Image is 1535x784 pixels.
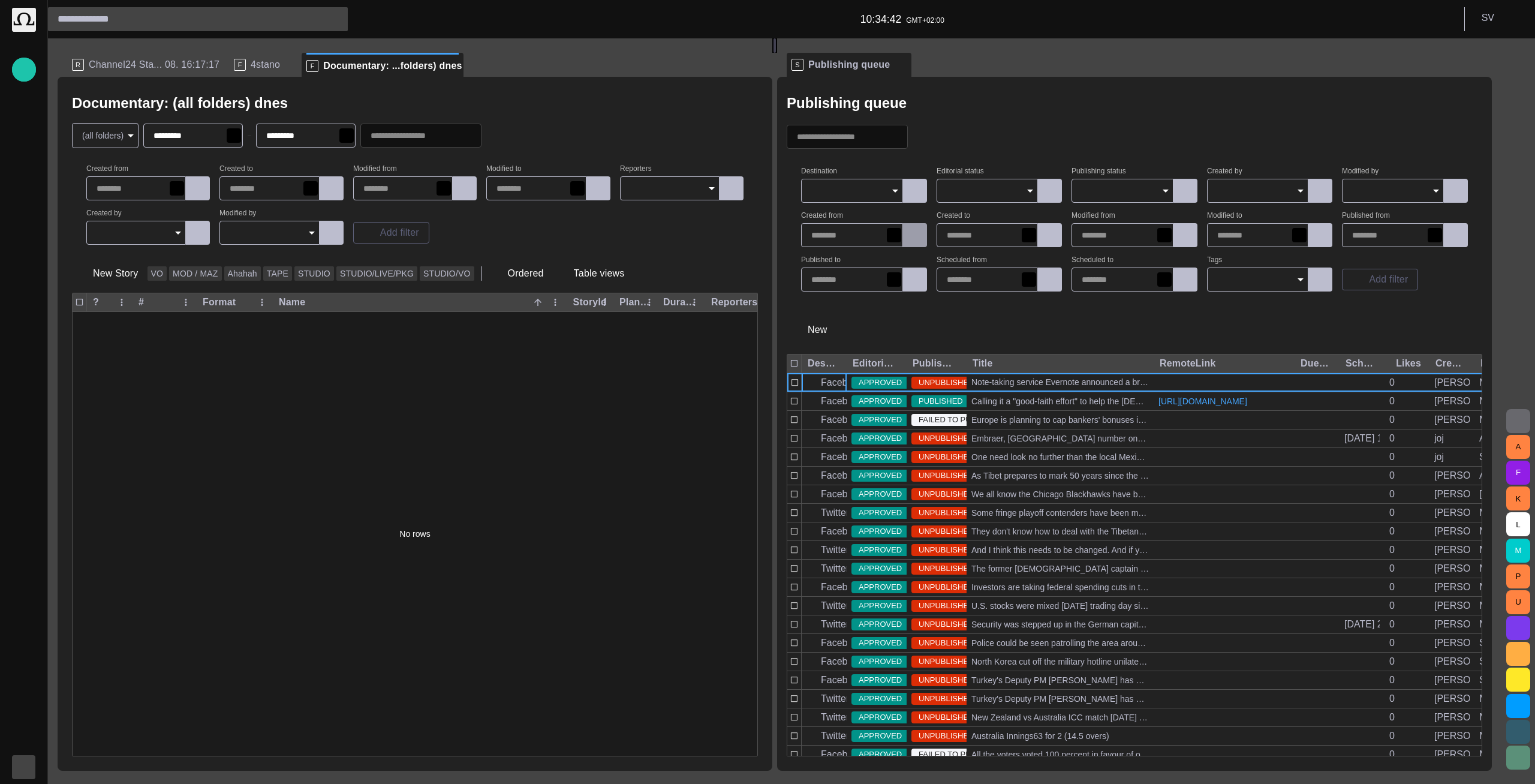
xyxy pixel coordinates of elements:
span: APPROVED [851,432,909,444]
span: We all know the Chicago Blackhawks have been soaring this season in the NHL, but what about the p... [971,488,1149,500]
span: Security was stepped up in the German capital on Sunday (February 22) [971,618,1149,630]
span: UNPUBLISHED [911,377,981,389]
div: Janko [1434,562,1470,575]
div: 0 [1389,618,1395,631]
span: UNPUBLISHED [911,432,981,444]
div: Octopus [12,392,36,416]
div: No rows [73,312,757,756]
span: My OctopusX [17,277,31,291]
div: 0 [1389,543,1395,557]
span: Note-taking service Evernote announced a breach on their network today, and has instituted a serv... [971,376,1149,388]
span: APPROVED [851,488,909,500]
p: Twitter [821,543,849,557]
p: Media-test with filter [17,229,31,241]
button: StoryId column menu [596,294,613,311]
label: Publishing status [1072,167,1126,176]
div: Janko [1434,395,1470,408]
p: F [306,60,318,72]
span: Turkey's Deputy PM Bulent Arinc has apologised to protesters injured in demonstrations opposing t... [971,674,1149,686]
span: UNPUBLISHED [911,693,981,705]
p: Facebook [821,376,863,390]
span: Publishing queue [808,59,890,71]
span: Media [17,181,31,195]
p: Facebook [821,413,863,427]
label: Modified by [1342,167,1379,176]
div: 0 [1389,581,1395,594]
button: New [787,319,848,341]
span: Investors are taking federal spending cuts in the United States in stride. [971,581,1149,593]
span: UNPUBLISHED [911,656,981,668]
p: Facebook [821,487,863,501]
span: Calling it a "good-faith effort" to help the Egyptian people, U.S. Secretary of State John Kerry ... [971,395,1149,407]
span: New Zealand vs Australia ICC match today at 1030 [971,711,1149,723]
ul: main menu [12,104,36,416]
span: As Tibet prepares to mark 50 years since the Dalai Lama fled [971,470,1149,482]
p: Facebook [821,431,863,446]
p: Facebook [821,654,863,669]
span: APPROVED [851,414,909,426]
p: Twitter [821,561,849,576]
button: VO [148,266,167,281]
p: Twitter [821,710,849,725]
p: Twitter [821,599,849,613]
div: Janko [1434,469,1470,482]
p: Facebook [821,580,863,594]
div: Janko [1434,543,1470,557]
span: Octopus [17,396,31,411]
button: Ordered [487,263,548,284]
div: RemoteLink [1160,358,1216,370]
p: 10:34:42 [860,11,902,27]
label: Created to [219,165,253,173]
span: Turkey's Deputy PM Bulent Arinc has apologised to protesters injured [971,693,1149,705]
div: Modified by [1480,358,1510,370]
span: Rundowns [17,109,31,123]
span: Media-test with filter [17,229,31,243]
button: Format column menu [254,294,270,311]
button: STUDIO/VO [420,266,474,281]
div: Scheduled [1346,358,1375,370]
span: Administration [17,205,31,219]
div: Editorial status [853,358,897,370]
div: [URL][DOMAIN_NAME] [12,344,36,368]
button: Name column menu [547,294,564,311]
span: APPROVED [851,618,909,630]
div: 0 [1389,599,1395,612]
div: 0 [1389,488,1395,501]
span: APPROVED [851,600,909,612]
button: # column menu [177,294,194,311]
span: FAILED TO PUBLISH [911,414,1001,426]
div: Janko [1434,692,1470,705]
label: Modified by [219,209,256,218]
span: UNPUBLISHED [911,600,981,612]
div: 0 [1389,711,1395,724]
span: APPROVED [851,711,909,723]
div: (all folders) [73,124,138,148]
label: Editorial status [937,167,984,176]
span: UNPUBLISHED [911,637,981,649]
div: SPublishing queue [787,53,911,77]
div: Media-test with filter [12,224,36,248]
span: Australia Innings63 for 2 (14.5 overs) [971,730,1109,742]
span: [URL][DOMAIN_NAME] [17,349,31,363]
div: Title [973,358,993,370]
p: Facebook [821,673,863,687]
div: 0 [1389,450,1395,464]
div: Janko [1434,488,1470,501]
button: Open [170,224,186,241]
div: 0 [1389,432,1395,445]
span: UNPUBLISHED [911,488,981,500]
p: [URL][DOMAIN_NAME] [17,349,31,361]
span: Story folders [17,133,31,147]
span: APPROVED [851,507,909,519]
label: Modified to [1207,212,1242,220]
button: SV [1472,7,1528,29]
span: 4stano [251,59,280,71]
div: 0 [1389,376,1395,389]
span: UNPUBLISHED [911,730,981,742]
div: Publishing queue [12,152,36,176]
button: Open [1428,182,1444,199]
div: Janko [1434,506,1470,519]
p: Publishing queue [17,157,31,169]
p: Twitter [821,729,849,743]
span: UNPUBLISHED [911,581,981,593]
